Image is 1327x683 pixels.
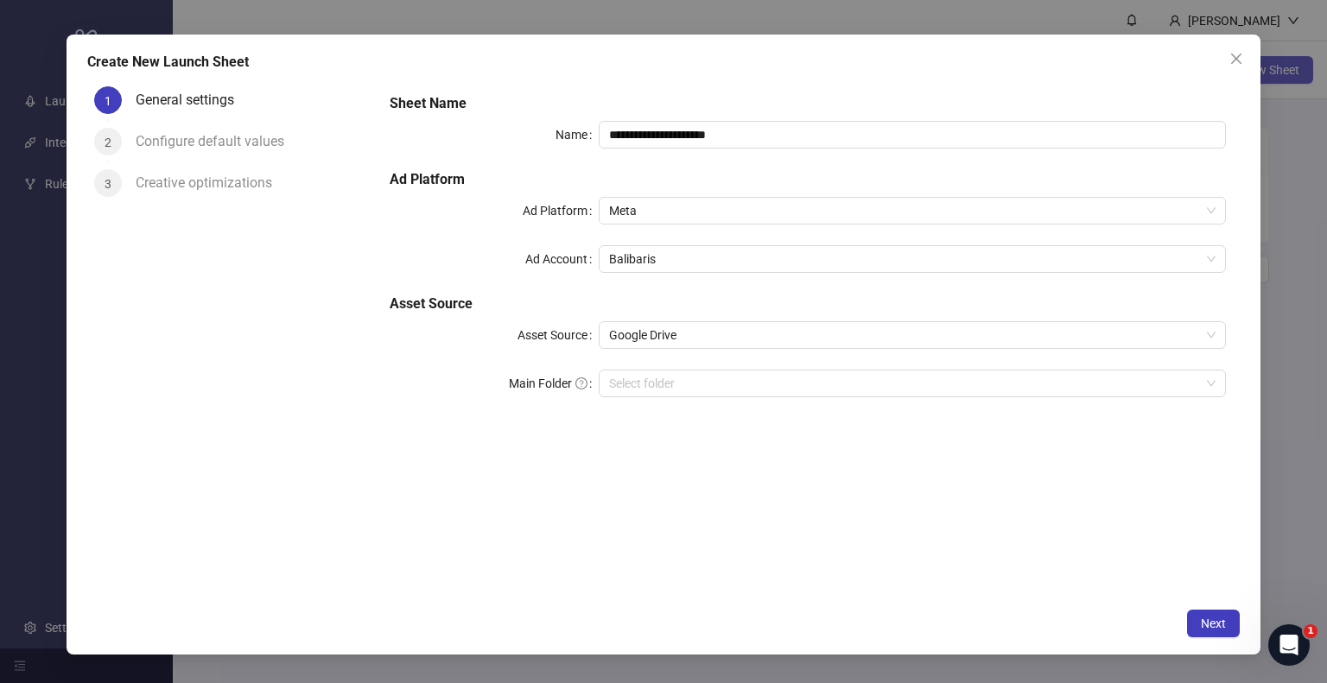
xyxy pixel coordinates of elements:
span: 3 [105,176,111,190]
span: Google Drive [609,322,1216,348]
button: Next [1187,609,1240,636]
span: close [1229,52,1243,66]
span: Balibaris [609,246,1216,272]
div: Configure default values [136,128,298,155]
span: 2 [105,135,111,149]
label: Name [556,121,599,149]
h5: Asset Source [389,294,1226,314]
h5: Ad Platform [389,169,1226,190]
span: Meta [609,198,1216,224]
button: Close [1222,45,1250,73]
span: Next [1201,616,1226,629]
div: Creative optimizations [136,169,286,197]
span: 1 [1304,624,1317,638]
label: Asset Source [517,321,599,349]
input: Name [599,121,1227,149]
span: question-circle [575,377,587,389]
label: Main Folder [509,370,599,397]
label: Ad Platform [523,197,599,225]
iframe: Intercom live chat [1268,624,1310,666]
div: Create New Launch Sheet [87,52,1240,73]
label: Ad Account [525,245,599,273]
div: General settings [136,86,248,114]
h5: Sheet Name [389,93,1226,114]
span: 1 [105,93,111,107]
